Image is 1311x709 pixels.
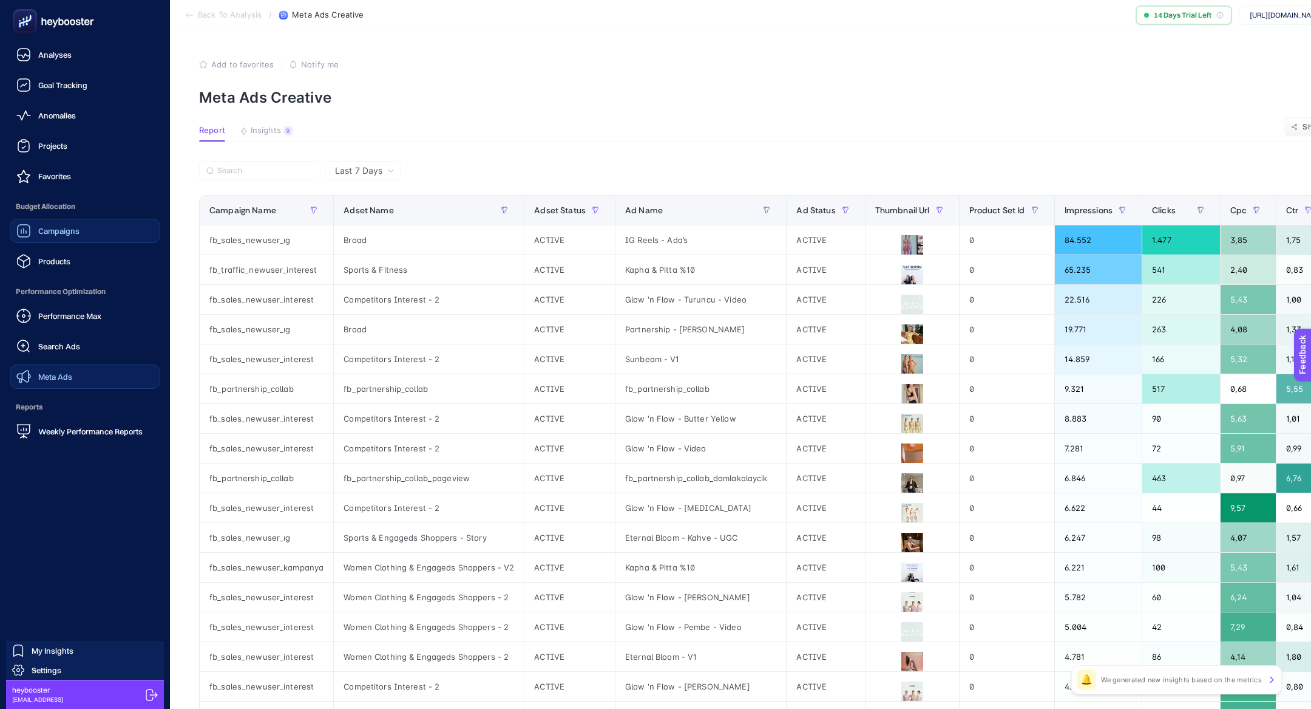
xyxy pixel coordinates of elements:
[625,205,663,215] span: Ad Name
[10,164,160,188] a: Favorites
[289,60,339,69] button: Notify me
[334,225,524,255] div: Broad
[1221,553,1276,582] div: 5,43
[524,464,615,493] div: ACTIVE
[524,255,615,284] div: ACTIVE
[334,672,524,701] div: Competitors Interest - 2
[200,464,333,493] div: fb_partnership_collab
[292,10,364,20] span: Meta Ads Creative
[787,225,864,255] div: ACTIVE
[334,255,524,284] div: Sports & Fitness
[38,111,76,120] span: Anomalies
[524,315,615,344] div: ACTIVE
[534,205,586,215] span: Adset Status
[615,225,786,255] div: IG Reels - Ada’s
[200,493,333,522] div: fb_sales_newuser_interest
[615,434,786,463] div: Glow 'n Flow - Video
[344,205,393,215] span: Adset Name
[1055,493,1142,522] div: 6.622
[1142,642,1219,671] div: 86
[524,374,615,403] div: ACTIVE
[38,141,67,151] span: Projects
[200,374,333,403] div: fb_partnership_collab
[251,126,281,135] span: Insights
[875,205,930,215] span: Thumbnail Url
[1221,255,1276,284] div: 2,40
[12,695,63,704] span: [EMAIL_ADDRESS]
[1055,344,1142,374] div: 14.859
[334,285,524,314] div: Competitors Interest - 2
[1221,344,1276,374] div: 5,32
[10,43,160,67] a: Analyses
[10,103,160,128] a: Anomalies
[10,334,160,358] a: Search Ads
[38,372,72,382] span: Meta Ads
[615,464,786,493] div: fb_partnership_collab_damlakalaycik
[1142,404,1219,433] div: 90
[198,10,262,20] span: Back To Analysis
[615,344,786,374] div: Sunbeam - V1
[32,665,61,675] span: Settings
[1221,434,1276,463] div: 5,91
[1077,670,1096,690] div: 🔔
[615,315,786,344] div: Partnership - [PERSON_NAME]
[1221,523,1276,552] div: 4,07
[10,73,160,97] a: Goal Tracking
[200,612,333,642] div: fb_sales_newuser_interest
[787,523,864,552] div: ACTIVE
[1152,205,1176,215] span: Clicks
[1055,225,1142,255] div: 84.552
[524,493,615,522] div: ACTIVE
[960,493,1054,522] div: 0
[335,165,382,177] span: Last 7 Days
[200,642,333,671] div: fb_sales_newuser_interest
[1221,464,1276,493] div: 0,97
[1055,434,1142,463] div: 7.281
[1055,285,1142,314] div: 22.516
[38,311,101,321] span: Performance Max
[211,60,274,69] span: Add to favorites
[524,434,615,463] div: ACTIVE
[1221,493,1276,522] div: 9,57
[1142,285,1219,314] div: 226
[55,72,164,85] span: Tell us what you think
[524,285,615,314] div: ACTIVE
[334,434,524,463] div: Competitors Interest - 2
[787,672,864,701] div: ACTIVE
[524,672,615,701] div: ACTIVE
[38,341,80,351] span: Search Ads
[787,493,864,522] div: ACTIVE
[960,464,1054,493] div: 0
[1142,464,1219,493] div: 463
[10,395,160,419] span: Reports
[1142,612,1219,642] div: 42
[960,672,1054,701] div: 0
[283,126,293,135] div: 9
[960,642,1054,671] div: 0
[787,404,864,433] div: ACTIVE
[1055,583,1142,612] div: 5.782
[32,646,73,656] span: My Insights
[1101,675,1262,685] p: We generated new insights based on the metrics
[38,80,87,90] span: Goal Tracking
[1055,672,1142,701] div: 4.726
[10,419,160,444] a: Weekly Performance Reports
[1230,205,1247,215] span: Cpc
[200,404,333,433] div: fb_sales_newuser_interest
[1142,493,1219,522] div: 44
[615,523,786,552] div: Eternal Bloom - Kahve - UGC
[301,60,339,69] span: Notify me
[334,612,524,642] div: Women Clothing & Engageds Shoppers - 2
[38,256,70,266] span: Products
[334,315,524,344] div: Broad
[10,304,160,328] a: Performance Max
[1142,255,1219,284] div: 541
[1221,285,1276,314] div: 5,43
[209,205,276,215] span: Campaign Name
[200,434,333,463] div: fb_sales_newuser_interest
[787,583,864,612] div: ACTIVE
[334,642,524,671] div: Women Clothing & Engageds Shoppers - 2
[787,553,864,582] div: ACTIVE
[334,553,524,582] div: Women Clothing & Engageds Shoppers - V2
[1221,315,1276,344] div: 4,08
